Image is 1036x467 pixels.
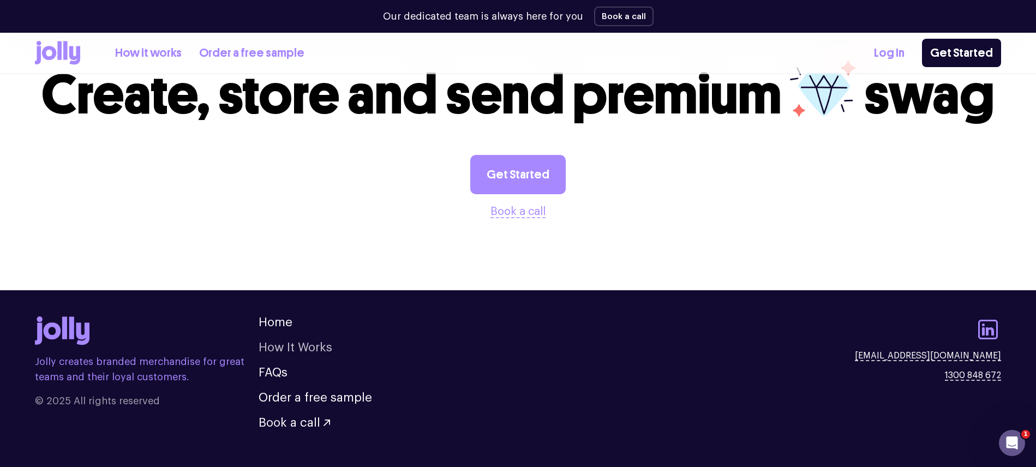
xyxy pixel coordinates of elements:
button: Book a call [490,203,546,220]
a: 1300 848 672 [945,369,1001,382]
a: How it works [115,44,182,62]
span: swag [864,62,995,128]
a: Order a free sample [199,44,304,62]
span: Create, store and send premium [41,62,782,128]
a: How It Works [259,342,332,354]
p: Our dedicated team is always here for you [383,9,583,24]
span: © 2025 All rights reserved [35,393,259,409]
a: Order a free sample [259,392,372,404]
span: 1 [1021,430,1030,439]
button: Book a call [259,417,330,429]
p: Jolly creates branded merchandise for great teams and their loyal customers. [35,354,259,385]
a: Home [259,316,292,328]
span: Book a call [259,417,320,429]
button: Book a call [594,7,654,26]
a: Log In [874,44,905,62]
iframe: Intercom live chat [999,430,1025,456]
a: Get Started [470,155,566,194]
a: FAQs [259,367,288,379]
a: [EMAIL_ADDRESS][DOMAIN_NAME] [855,349,1001,362]
a: Get Started [922,39,1001,67]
